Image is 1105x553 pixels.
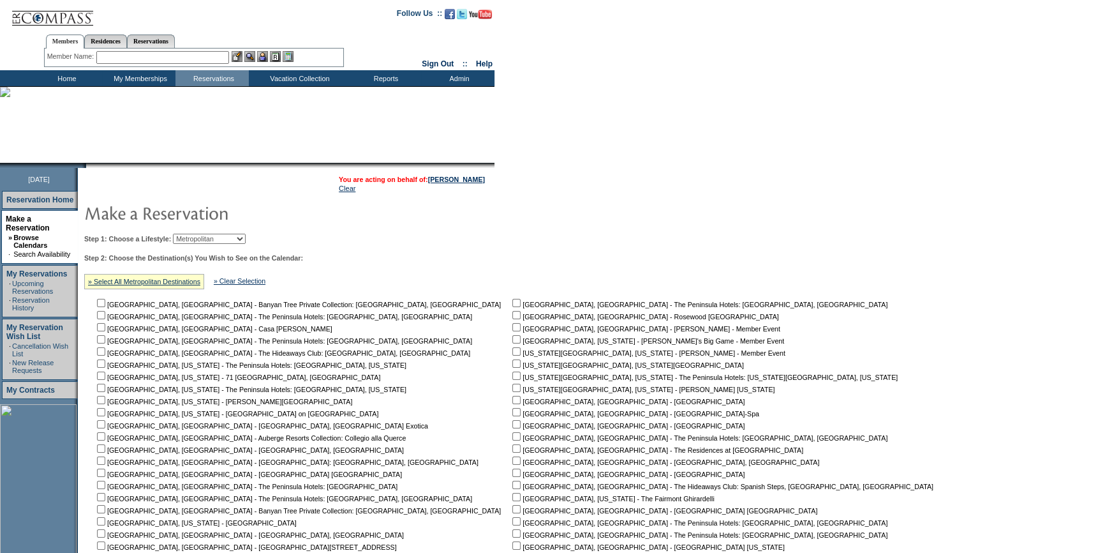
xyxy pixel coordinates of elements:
a: My Reservation Wish List [6,323,63,341]
img: b_calculator.gif [283,51,293,62]
img: Become our fan on Facebook [445,9,455,19]
a: Follow us on Twitter [457,13,467,20]
td: · [9,296,11,312]
nobr: [GEOGRAPHIC_DATA], [US_STATE] - The Peninsula Hotels: [GEOGRAPHIC_DATA], [US_STATE] [94,361,406,369]
a: My Contracts [6,386,55,395]
td: · [8,250,12,258]
nobr: [GEOGRAPHIC_DATA], [GEOGRAPHIC_DATA] - [GEOGRAPHIC_DATA]: [GEOGRAPHIC_DATA], [GEOGRAPHIC_DATA] [94,458,478,466]
nobr: [GEOGRAPHIC_DATA], [GEOGRAPHIC_DATA] - [GEOGRAPHIC_DATA], [GEOGRAPHIC_DATA] [510,458,819,466]
a: Sign Out [422,59,454,68]
td: · [9,342,11,358]
nobr: [GEOGRAPHIC_DATA], [GEOGRAPHIC_DATA] - Casa [PERSON_NAME] [94,325,332,333]
img: Reservations [270,51,281,62]
td: Vacation Collection [249,70,348,86]
a: Subscribe to our YouTube Channel [469,13,492,20]
nobr: [GEOGRAPHIC_DATA], [US_STATE] - 71 [GEOGRAPHIC_DATA], [GEOGRAPHIC_DATA] [94,374,380,381]
a: Residences [84,34,127,48]
nobr: [GEOGRAPHIC_DATA], [GEOGRAPHIC_DATA] - The Hideaways Club: [GEOGRAPHIC_DATA], [GEOGRAPHIC_DATA] [94,349,470,357]
div: Member Name: [47,51,96,62]
nobr: [US_STATE][GEOGRAPHIC_DATA], [US_STATE] - [PERSON_NAME] - Member Event [510,349,785,357]
nobr: [GEOGRAPHIC_DATA], [GEOGRAPHIC_DATA] - The Peninsula Hotels: [GEOGRAPHIC_DATA], [GEOGRAPHIC_DATA] [510,434,887,442]
td: Follow Us :: [397,8,442,23]
nobr: [GEOGRAPHIC_DATA], [GEOGRAPHIC_DATA] - Banyan Tree Private Collection: [GEOGRAPHIC_DATA], [GEOGRA... [94,301,501,308]
span: [DATE] [28,176,50,183]
nobr: [GEOGRAPHIC_DATA], [US_STATE] - [GEOGRAPHIC_DATA] [94,519,297,527]
nobr: [GEOGRAPHIC_DATA], [GEOGRAPHIC_DATA] - [GEOGRAPHIC_DATA][STREET_ADDRESS] [94,543,397,551]
nobr: [GEOGRAPHIC_DATA], [GEOGRAPHIC_DATA] - Rosewood [GEOGRAPHIC_DATA] [510,313,778,321]
a: » Clear Selection [214,277,265,285]
nobr: [GEOGRAPHIC_DATA], [GEOGRAPHIC_DATA] - [GEOGRAPHIC_DATA] [510,471,745,478]
a: Make a Reservation [6,215,50,232]
nobr: [GEOGRAPHIC_DATA], [GEOGRAPHIC_DATA] - The Peninsula Hotels: [GEOGRAPHIC_DATA], [GEOGRAPHIC_DATA] [94,313,472,321]
a: Reservation Home [6,195,73,204]
nobr: [GEOGRAPHIC_DATA], [GEOGRAPHIC_DATA] - [GEOGRAPHIC_DATA] [GEOGRAPHIC_DATA] [94,471,402,478]
img: blank.gif [86,163,87,168]
img: Follow us on Twitter [457,9,467,19]
img: pgTtlMakeReservation.gif [84,200,339,225]
img: Subscribe to our YouTube Channel [469,10,492,19]
nobr: [GEOGRAPHIC_DATA], [GEOGRAPHIC_DATA] - Banyan Tree Private Collection: [GEOGRAPHIC_DATA], [GEOGRA... [94,507,501,515]
td: Reservations [175,70,249,86]
nobr: [GEOGRAPHIC_DATA], [US_STATE] - [GEOGRAPHIC_DATA] on [GEOGRAPHIC_DATA] [94,410,378,418]
td: · [9,280,11,295]
img: b_edit.gif [232,51,242,62]
img: promoShadowLeftCorner.gif [82,163,86,168]
nobr: [GEOGRAPHIC_DATA], [GEOGRAPHIC_DATA] - The Peninsula Hotels: [GEOGRAPHIC_DATA], [GEOGRAPHIC_DATA] [94,495,472,503]
nobr: [GEOGRAPHIC_DATA], [GEOGRAPHIC_DATA] - [GEOGRAPHIC_DATA] [GEOGRAPHIC_DATA] [510,507,817,515]
nobr: [GEOGRAPHIC_DATA], [GEOGRAPHIC_DATA] - [GEOGRAPHIC_DATA]-Spa [510,410,759,418]
nobr: [GEOGRAPHIC_DATA], [GEOGRAPHIC_DATA] - The Peninsula Hotels: [GEOGRAPHIC_DATA], [GEOGRAPHIC_DATA] [94,337,472,345]
a: Become our fan on Facebook [445,13,455,20]
nobr: [GEOGRAPHIC_DATA], [GEOGRAPHIC_DATA] - [GEOGRAPHIC_DATA] [510,422,745,430]
td: Home [29,70,102,86]
td: Admin [421,70,494,86]
a: Members [46,34,85,49]
b: Step 1: Choose a Lifestyle: [84,235,171,243]
nobr: [GEOGRAPHIC_DATA], [GEOGRAPHIC_DATA] - The Hideaways Club: Spanish Steps, [GEOGRAPHIC_DATA], [GEO... [510,483,933,490]
a: Reservation History [12,296,50,312]
nobr: [GEOGRAPHIC_DATA], [GEOGRAPHIC_DATA] - The Peninsula Hotels: [GEOGRAPHIC_DATA], [GEOGRAPHIC_DATA] [510,531,887,539]
td: Reports [348,70,421,86]
b: Step 2: Choose the Destination(s) You Wish to See on the Calendar: [84,254,303,262]
td: My Memberships [102,70,175,86]
a: Reservations [127,34,175,48]
span: :: [463,59,468,68]
a: Upcoming Reservations [12,280,53,295]
nobr: [GEOGRAPHIC_DATA], [GEOGRAPHIC_DATA] - Auberge Resorts Collection: Collegio alla Querce [94,434,406,442]
a: Clear [339,185,355,192]
nobr: [GEOGRAPHIC_DATA], [GEOGRAPHIC_DATA] - [GEOGRAPHIC_DATA], [GEOGRAPHIC_DATA] Exotica [94,422,428,430]
a: New Release Requests [12,359,54,374]
nobr: [GEOGRAPHIC_DATA], [GEOGRAPHIC_DATA] - [GEOGRAPHIC_DATA] [510,398,745,405]
nobr: [GEOGRAPHIC_DATA], [GEOGRAPHIC_DATA] - The Peninsula Hotels: [GEOGRAPHIC_DATA] [94,483,397,490]
a: Search Availability [13,250,70,258]
nobr: [GEOGRAPHIC_DATA], [GEOGRAPHIC_DATA] - [GEOGRAPHIC_DATA], [GEOGRAPHIC_DATA] [94,531,404,539]
a: My Reservations [6,269,67,278]
nobr: [US_STATE][GEOGRAPHIC_DATA], [US_STATE] - [PERSON_NAME] [US_STATE] [510,386,775,393]
span: You are acting on behalf of: [339,176,485,183]
nobr: [GEOGRAPHIC_DATA], [US_STATE] - [PERSON_NAME]'s Big Game - Member Event [510,337,784,345]
nobr: [GEOGRAPHIC_DATA], [GEOGRAPHIC_DATA] - The Peninsula Hotels: [GEOGRAPHIC_DATA], [GEOGRAPHIC_DATA] [510,301,887,308]
nobr: [GEOGRAPHIC_DATA], [US_STATE] - [PERSON_NAME][GEOGRAPHIC_DATA] [94,398,352,405]
nobr: [GEOGRAPHIC_DATA], [GEOGRAPHIC_DATA] - The Peninsula Hotels: [GEOGRAPHIC_DATA], [GEOGRAPHIC_DATA] [510,519,887,527]
nobr: [GEOGRAPHIC_DATA], [US_STATE] - The Peninsula Hotels: [GEOGRAPHIC_DATA], [US_STATE] [94,386,406,393]
nobr: [US_STATE][GEOGRAPHIC_DATA], [US_STATE] - The Peninsula Hotels: [US_STATE][GEOGRAPHIC_DATA], [US_... [510,374,898,381]
nobr: [GEOGRAPHIC_DATA], [GEOGRAPHIC_DATA] - The Residences at [GEOGRAPHIC_DATA] [510,446,803,454]
img: View [244,51,255,62]
nobr: [US_STATE][GEOGRAPHIC_DATA], [US_STATE][GEOGRAPHIC_DATA] [510,361,744,369]
a: [PERSON_NAME] [428,176,485,183]
a: » Select All Metropolitan Destinations [88,278,200,285]
nobr: [GEOGRAPHIC_DATA], [US_STATE] - The Fairmont Ghirardelli [510,495,714,503]
nobr: [GEOGRAPHIC_DATA], [GEOGRAPHIC_DATA] - [GEOGRAPHIC_DATA] [US_STATE] [510,543,785,551]
a: Cancellation Wish List [12,342,68,358]
a: Help [476,59,493,68]
td: · [9,359,11,374]
nobr: [GEOGRAPHIC_DATA], [GEOGRAPHIC_DATA] - [GEOGRAPHIC_DATA], [GEOGRAPHIC_DATA] [94,446,404,454]
nobr: [GEOGRAPHIC_DATA], [GEOGRAPHIC_DATA] - [PERSON_NAME] - Member Event [510,325,780,333]
b: » [8,234,12,241]
a: Browse Calendars [13,234,47,249]
img: Impersonate [257,51,268,62]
